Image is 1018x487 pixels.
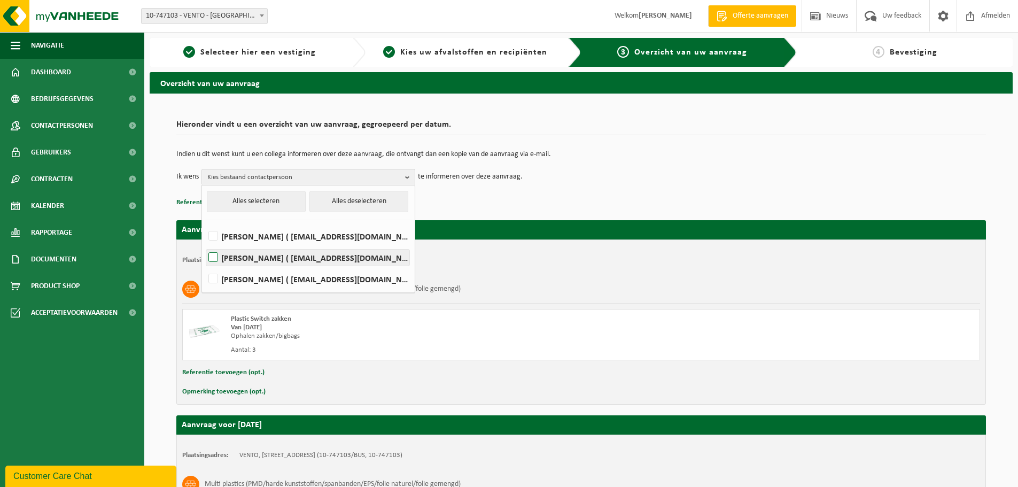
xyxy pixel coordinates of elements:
label: [PERSON_NAME] ( [EMAIL_ADDRESS][DOMAIN_NAME] ) [206,271,409,287]
span: Kalender [31,192,64,219]
button: Referentie toevoegen (opt.) [182,366,265,380]
div: Aantal: 3 [231,346,624,354]
span: 4 [873,46,884,58]
h2: Overzicht van uw aanvraag [150,72,1013,93]
iframe: chat widget [5,463,178,487]
strong: Aanvraag voor [DATE] [182,226,262,234]
span: 3 [617,46,629,58]
span: Offerte aanvragen [730,11,791,21]
span: Gebruikers [31,139,71,166]
div: Ophalen zakken/bigbags [231,332,624,341]
p: Indien u dit wenst kunt u een collega informeren over deze aanvraag, die ontvangt dan een kopie v... [176,151,986,158]
span: Bedrijfsgegevens [31,86,94,112]
strong: [PERSON_NAME] [639,12,692,20]
button: Kies bestaand contactpersoon [201,169,415,185]
button: Alles deselecteren [309,191,408,212]
label: [PERSON_NAME] ( [EMAIL_ADDRESS][DOMAIN_NAME] ) [206,228,409,244]
span: Product Shop [31,273,80,299]
button: Referentie toevoegen (opt.) [176,196,259,210]
label: [PERSON_NAME] ( [EMAIL_ADDRESS][DOMAIN_NAME] ) [206,250,409,266]
span: Rapportage [31,219,72,246]
span: Dashboard [31,59,71,86]
button: Opmerking toevoegen (opt.) [182,385,266,399]
strong: Van [DATE] [231,324,262,331]
span: Navigatie [31,32,64,59]
a: 2Kies uw afvalstoffen en recipiënten [371,46,560,59]
span: Bevestiging [890,48,937,57]
p: te informeren over deze aanvraag. [418,169,523,185]
span: Plastic Switch zakken [231,315,291,322]
a: Offerte aanvragen [708,5,796,27]
button: Alles selecteren [207,191,306,212]
strong: Aanvraag voor [DATE] [182,421,262,429]
span: Acceptatievoorwaarden [31,299,118,326]
span: 1 [183,46,195,58]
span: Contactpersonen [31,112,93,139]
span: Overzicht van uw aanvraag [634,48,747,57]
strong: Plaatsingsadres: [182,452,229,459]
span: Documenten [31,246,76,273]
a: 1Selecteer hier een vestiging [155,46,344,59]
span: 10-747103 - VENTO - OUDENAARDE [142,9,267,24]
span: Contracten [31,166,73,192]
p: Ik wens [176,169,199,185]
td: VENTO, [STREET_ADDRESS] (10-747103/BUS, 10-747103) [239,451,402,460]
span: 2 [383,46,395,58]
span: 10-747103 - VENTO - OUDENAARDE [141,8,268,24]
strong: Plaatsingsadres: [182,257,229,264]
h2: Hieronder vindt u een overzicht van uw aanvraag, gegroepeerd per datum. [176,120,986,135]
span: Selecteer hier een vestiging [200,48,316,57]
span: Kies bestaand contactpersoon [207,169,401,185]
span: Kies uw afvalstoffen en recipiënten [400,48,547,57]
img: LP-SK-00500-LPE-16.png [188,315,220,347]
